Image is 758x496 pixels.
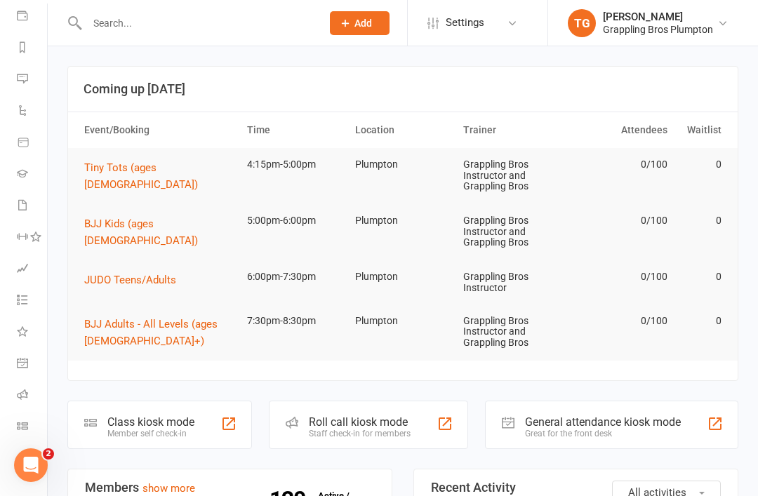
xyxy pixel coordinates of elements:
[603,11,713,23] div: [PERSON_NAME]
[354,18,372,29] span: Add
[568,9,596,37] div: TG
[603,23,713,36] div: Grappling Bros Plumpton
[17,317,48,349] a: What's New
[525,415,681,429] div: General attendance kiosk mode
[674,204,728,237] td: 0
[309,415,411,429] div: Roll call kiosk mode
[142,482,195,495] a: show more
[17,33,48,65] a: Reports
[17,1,48,33] a: Payments
[17,380,48,412] a: Roll call kiosk mode
[457,204,565,259] td: Grappling Bros Instructor and Grappling Bros
[446,7,484,39] span: Settings
[674,304,728,337] td: 0
[107,415,194,429] div: Class kiosk mode
[457,260,565,304] td: Grappling Bros Instructor
[674,260,728,293] td: 0
[241,148,349,181] td: 4:15pm-5:00pm
[674,148,728,181] td: 0
[349,304,457,337] td: Plumpton
[431,481,721,495] h3: Recent Activity
[565,204,673,237] td: 0/100
[309,429,411,438] div: Staff check-in for members
[84,274,176,286] span: JUDO Teens/Adults
[17,349,48,380] a: General attendance kiosk mode
[17,128,48,159] a: Product Sales
[565,112,673,148] th: Attendees
[78,112,241,148] th: Event/Booking
[84,159,234,193] button: Tiny Tots (ages [DEMOGRAPHIC_DATA])
[241,304,349,337] td: 7:30pm-8:30pm
[14,448,48,482] iframe: Intercom live chat
[107,429,194,438] div: Member self check-in
[349,260,457,293] td: Plumpton
[84,272,186,288] button: JUDO Teens/Adults
[84,215,234,249] button: BJJ Kids (ages [DEMOGRAPHIC_DATA])
[241,204,349,237] td: 5:00pm-6:00pm
[17,412,48,443] a: Class kiosk mode
[565,148,673,181] td: 0/100
[84,82,722,96] h3: Coming up [DATE]
[457,148,565,203] td: Grappling Bros Instructor and Grappling Bros
[525,429,681,438] div: Great for the front desk
[43,448,54,460] span: 2
[349,112,457,148] th: Location
[330,11,390,35] button: Add
[565,304,673,337] td: 0/100
[17,254,48,286] a: Assessments
[85,481,375,495] h3: Members
[84,318,218,347] span: BJJ Adults - All Levels (ages [DEMOGRAPHIC_DATA]+)
[241,112,349,148] th: Time
[241,260,349,293] td: 6:00pm-7:30pm
[349,148,457,181] td: Plumpton
[674,112,728,148] th: Waitlist
[84,316,234,349] button: BJJ Adults - All Levels (ages [DEMOGRAPHIC_DATA]+)
[457,304,565,359] td: Grappling Bros Instructor and Grappling Bros
[457,112,565,148] th: Trainer
[565,260,673,293] td: 0/100
[84,217,198,247] span: BJJ Kids (ages [DEMOGRAPHIC_DATA])
[349,204,457,237] td: Plumpton
[83,13,312,33] input: Search...
[84,161,198,191] span: Tiny Tots (ages [DEMOGRAPHIC_DATA])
